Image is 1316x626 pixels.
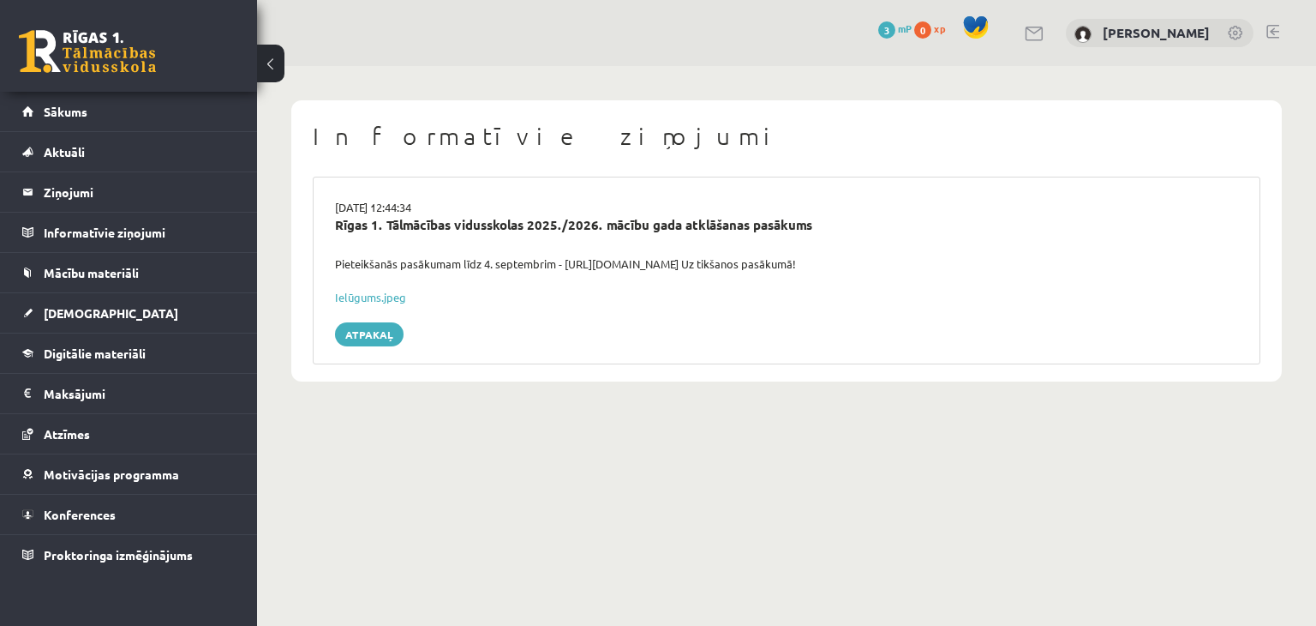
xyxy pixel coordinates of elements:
a: Maksājumi [22,374,236,413]
div: Pieteikšanās pasākumam līdz 4. septembrim - [URL][DOMAIN_NAME] Uz tikšanos pasākumā! [322,256,1251,273]
span: Motivācijas programma [44,466,179,482]
a: 0 xp [914,21,954,35]
legend: Maksājumi [44,374,236,413]
span: Atzīmes [44,426,90,442]
a: Aktuāli [22,132,236,172]
div: Rīgas 1. Tālmācības vidusskolas 2025./2026. mācību gada atklāšanas pasākums [335,215,1238,235]
a: [PERSON_NAME] [1103,24,1210,41]
a: Digitālie materiāli [22,334,236,373]
span: Konferences [44,507,116,522]
a: Atzīmes [22,414,236,454]
img: Alvis Buģis [1074,26,1092,43]
a: [DEMOGRAPHIC_DATA] [22,293,236,333]
a: Ziņojumi [22,172,236,212]
a: 3 mP [878,21,912,35]
span: xp [934,21,945,35]
legend: Informatīvie ziņojumi [44,213,236,252]
div: [DATE] 12:44:34 [322,199,1251,216]
a: Informatīvie ziņojumi [22,213,236,252]
a: Mācību materiāli [22,253,236,292]
span: 0 [914,21,931,39]
a: Konferences [22,495,236,534]
span: mP [898,21,912,35]
span: Digitālie materiāli [44,346,146,361]
legend: Ziņojumi [44,172,236,212]
span: Mācību materiāli [44,265,139,280]
span: Sākums [44,104,87,119]
span: [DEMOGRAPHIC_DATA] [44,305,178,321]
a: Sākums [22,92,236,131]
a: Proktoringa izmēģinājums [22,535,236,575]
span: Aktuāli [44,144,85,160]
a: Rīgas 1. Tālmācības vidusskola [19,30,156,73]
span: Proktoringa izmēģinājums [44,547,193,563]
span: 3 [878,21,895,39]
a: Atpakaļ [335,322,404,346]
a: Motivācijas programma [22,454,236,494]
h1: Informatīvie ziņojumi [313,122,1260,151]
a: Ielūgums.jpeg [335,290,406,304]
